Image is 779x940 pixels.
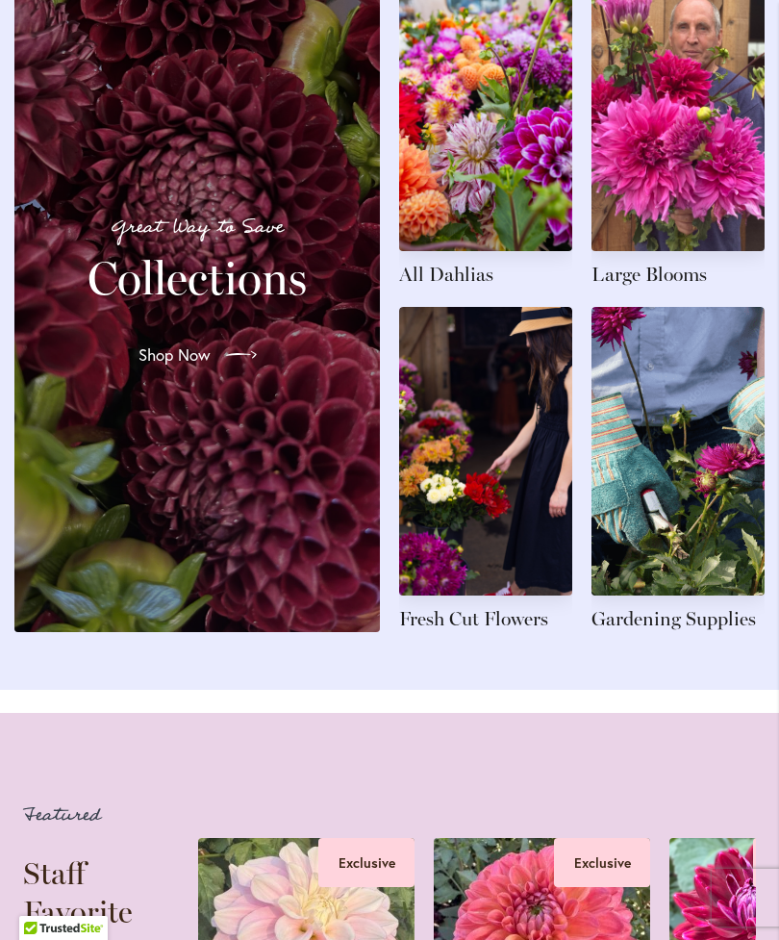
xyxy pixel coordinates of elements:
p: Featured [23,800,140,831]
span: Shop Now [138,343,211,367]
a: Shop Now [123,328,272,382]
div: Exclusive [554,838,650,887]
h2: Collections [38,251,357,305]
p: Great Way to Save [38,212,357,243]
div: Exclusive [318,838,415,887]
